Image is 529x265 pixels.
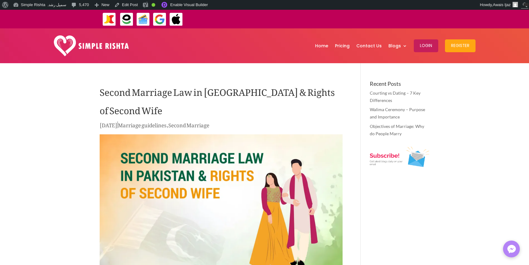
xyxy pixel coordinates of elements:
[315,30,328,62] a: Home
[505,243,518,255] img: Messenger
[414,39,438,52] button: Login
[168,118,209,130] a: Second Marriage
[356,30,382,62] a: Contact Us
[102,13,116,26] img: JazzCash-icon
[414,30,438,62] a: Login
[493,2,511,7] span: Awais Ijaz
[153,13,167,26] img: GooglePay-icon
[118,118,167,130] a: Marriage guidelines
[100,118,117,130] span: [DATE]
[169,13,183,26] img: ApplePay-icon
[120,13,134,26] img: EasyPaisa-icon
[445,39,476,52] button: Register
[370,81,429,89] h4: Recent Posts
[335,30,350,62] a: Pricing
[445,30,476,62] a: Register
[370,124,424,136] a: Objectives of Marriage: Why do People Marry
[100,121,343,132] p: | ,
[152,3,155,7] div: Good
[370,107,425,119] a: Walima Ceremony – Purpose and Importance
[136,13,150,26] img: Credit Cards
[100,81,343,121] h1: Second Marriage Law in [GEOGRAPHIC_DATA] & Rights of Second Wife
[388,30,407,62] a: Blogs
[370,90,421,103] a: Courting vs Dating – 7 Key Differences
